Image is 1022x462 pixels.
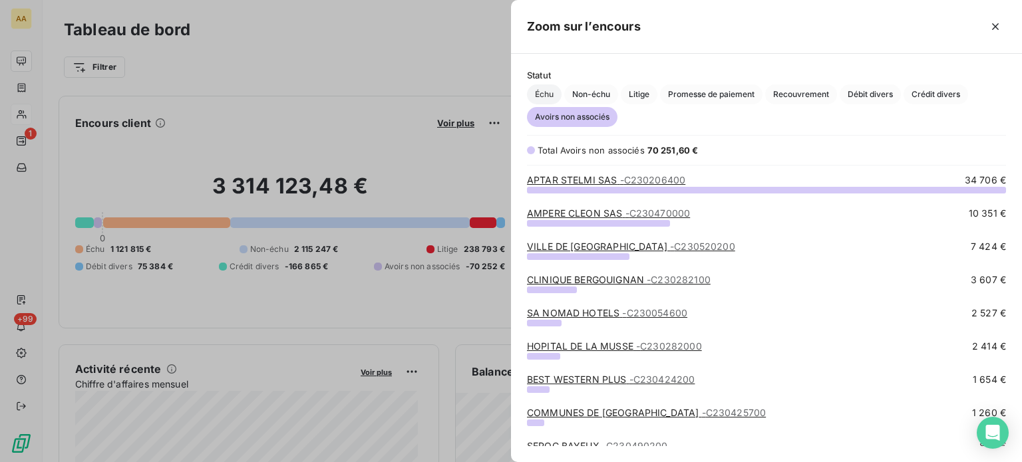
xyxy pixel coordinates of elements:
[527,207,690,219] a: AMPERE CLEON SAS
[904,84,968,104] button: Crédit divers
[527,107,617,127] button: Avoirs non associés
[629,374,695,385] span: - C230424200
[527,241,735,252] a: VILLE DE [GEOGRAPHIC_DATA]
[670,241,735,252] span: - C230520200
[527,70,1006,80] span: Statut
[965,173,1006,187] span: 34 706 €
[622,307,687,318] span: - C230054600
[527,84,562,104] button: Échu
[564,84,618,104] button: Non-échu
[977,417,1009,449] div: Open Intercom Messenger
[527,340,702,352] a: HOPITAL DE LA MUSSE
[702,407,766,418] span: - C230425700
[602,440,668,451] span: - C230490200
[621,84,657,104] button: Litige
[647,274,711,285] span: - C230282100
[620,174,686,185] span: - C230206400
[973,373,1006,386] span: 1 654 €
[527,440,668,451] a: SEROC BAYEUX
[527,174,685,185] a: APTAR STELMI SAS
[647,145,699,156] span: 70 251,60 €
[625,207,691,219] span: - C230470000
[527,274,711,285] a: CLINIQUE BERGOUIGNAN
[969,207,1006,220] span: 10 351 €
[636,340,702,352] span: - C230282000
[765,84,837,104] button: Recouvrement
[660,84,763,104] button: Promesse de paiement
[538,145,645,156] span: Total Avoirs non associés
[972,406,1006,419] span: 1 260 €
[971,306,1006,320] span: 2 527 €
[527,17,641,36] h5: Zoom sur l’encours
[527,407,766,418] a: COMMUNES DE [GEOGRAPHIC_DATA]
[511,173,1022,446] div: grid
[971,240,1006,253] span: 7 424 €
[972,340,1006,353] span: 2 414 €
[527,374,695,385] a: BEST WESTERN PLUS
[527,307,687,318] a: SA NOMAD HOTELS
[840,84,901,104] button: Débit divers
[971,273,1006,287] span: 3 607 €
